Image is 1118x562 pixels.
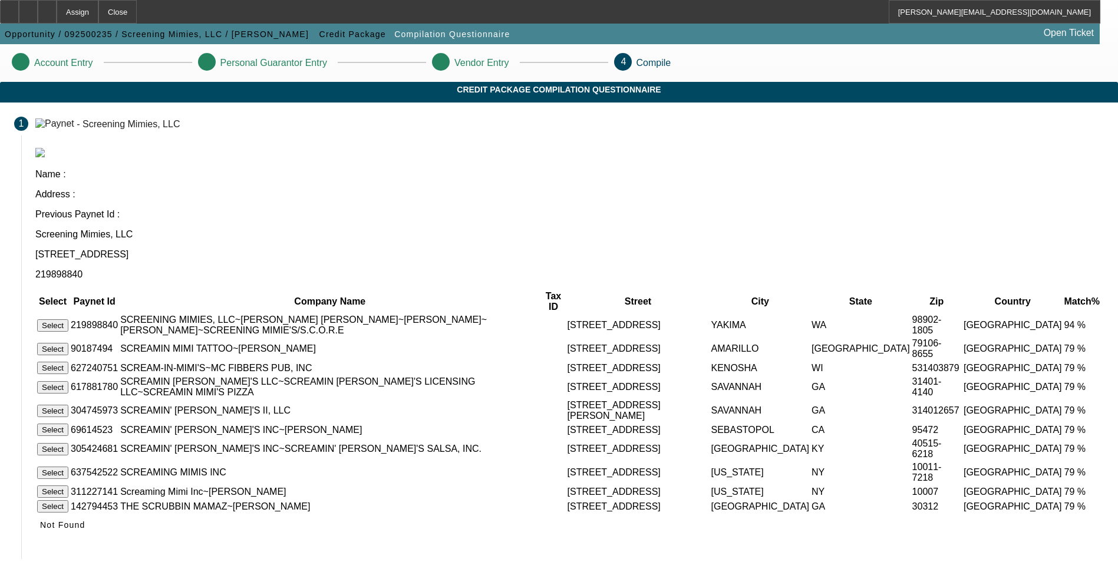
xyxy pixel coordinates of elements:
[811,423,911,437] td: CA
[37,290,69,313] th: Select
[710,290,810,313] th: City
[70,290,118,313] th: Paynet Id
[120,399,540,422] td: SCREAMIN' [PERSON_NAME]'S II, LLC
[710,500,810,513] td: [GEOGRAPHIC_DATA]
[1064,485,1100,498] td: 79 %
[37,381,68,394] button: Select
[34,58,93,68] p: Account Entry
[19,118,24,129] span: 1
[120,338,540,360] td: SCREAMIN MIMI TATTOO~[PERSON_NAME]
[811,399,911,422] td: GA
[394,29,510,39] span: Compilation Questionnaire
[35,209,1104,220] p: Previous Paynet Id :
[811,290,911,313] th: State
[912,438,962,460] td: 40515-6218
[567,423,710,437] td: [STREET_ADDRESS]
[120,423,540,437] td: SCREAMIN' [PERSON_NAME]'S INC~[PERSON_NAME]
[1064,438,1100,460] td: 79 %
[70,399,118,422] td: 304745973
[35,148,45,157] img: paynet_logo.jpg
[811,314,911,336] td: WA
[1064,338,1100,360] td: 79 %
[70,376,118,398] td: 617881780
[1064,399,1100,422] td: 79 %
[40,520,85,530] span: Not Found
[963,500,1063,513] td: [GEOGRAPHIC_DATA]
[37,362,68,374] button: Select
[70,438,118,460] td: 305424681
[120,361,540,375] td: SCREAM-IN-MIMI'S~MC FIBBERS PUB, INC
[454,58,509,68] p: Vendor Entry
[963,376,1063,398] td: [GEOGRAPHIC_DATA]
[1064,314,1100,336] td: 94 %
[1064,461,1100,484] td: 79 %
[710,423,810,437] td: SEBASTOPOL
[220,58,327,68] p: Personal Guarantor Entry
[912,376,962,398] td: 31401-4140
[963,314,1063,336] td: [GEOGRAPHIC_DATA]
[963,485,1063,498] td: [GEOGRAPHIC_DATA]
[912,314,962,336] td: 98902-1805
[319,29,386,39] span: Credit Package
[811,461,911,484] td: NY
[567,399,710,422] td: [STREET_ADDRESS][PERSON_NAME]
[70,361,118,375] td: 627240751
[37,500,68,513] button: Select
[37,405,68,417] button: Select
[120,376,540,398] td: SCREAMIN [PERSON_NAME]'S LLC~SCREAMIN [PERSON_NAME]'S LICENSING LLC~SCREAMIN MIMI'S PIZZA
[710,399,810,422] td: SAVANNAH
[963,338,1063,360] td: [GEOGRAPHIC_DATA]
[120,500,540,513] td: THE SCRUBBIN MAMAZ~[PERSON_NAME]
[912,338,962,360] td: 79106-8655
[811,376,911,398] td: GA
[811,485,911,498] td: NY
[35,118,74,129] img: Paynet
[70,500,118,513] td: 142794453
[912,485,962,498] td: 10007
[912,399,962,422] td: 314012657
[567,500,710,513] td: [STREET_ADDRESS]
[811,361,911,375] td: WI
[70,423,118,437] td: 69614523
[811,438,911,460] td: KY
[912,500,962,513] td: 30312
[1064,376,1100,398] td: 79 %
[567,314,710,336] td: [STREET_ADDRESS]
[120,461,540,484] td: SCREAMING MIMIS INC
[567,461,710,484] td: [STREET_ADDRESS]
[5,29,309,39] span: Opportunity / 092500235 / Screening Mimies, LLC / [PERSON_NAME]
[9,85,1109,94] span: Credit Package Compilation Questionnaire
[35,249,1104,260] p: [STREET_ADDRESS]
[710,376,810,398] td: SAVANNAH
[120,438,540,460] td: SCREAMIN' [PERSON_NAME]'S INC~SCREAMIN' [PERSON_NAME]'S SALSA, INC.
[77,118,180,128] div: - Screening Mimies, LLC
[567,376,710,398] td: [STREET_ADDRESS]
[70,461,118,484] td: 637542522
[37,467,68,479] button: Select
[35,189,1104,200] p: Address :
[963,461,1063,484] td: [GEOGRAPHIC_DATA]
[710,314,810,336] td: YAKIMA
[1064,361,1100,375] td: 79 %
[963,290,1063,313] th: Country
[37,343,68,355] button: Select
[710,485,810,498] td: [US_STATE]
[567,361,710,375] td: [STREET_ADDRESS]
[567,290,710,313] th: Street
[963,361,1063,375] td: [GEOGRAPHIC_DATA]
[1039,23,1099,43] a: Open Ticket
[710,438,810,460] td: [GEOGRAPHIC_DATA]
[37,443,68,455] button: Select
[811,338,911,360] td: [GEOGRAPHIC_DATA]
[710,338,810,360] td: AMARILLO
[35,514,90,535] button: Not Found
[963,438,1063,460] td: [GEOGRAPHIC_DATA]
[567,438,710,460] td: [STREET_ADDRESS]
[636,58,671,68] p: Compile
[120,290,540,313] th: Company Name
[37,485,68,498] button: Select
[567,485,710,498] td: [STREET_ADDRESS]
[70,314,118,336] td: 219898840
[912,461,962,484] td: 10011-7218
[37,319,68,332] button: Select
